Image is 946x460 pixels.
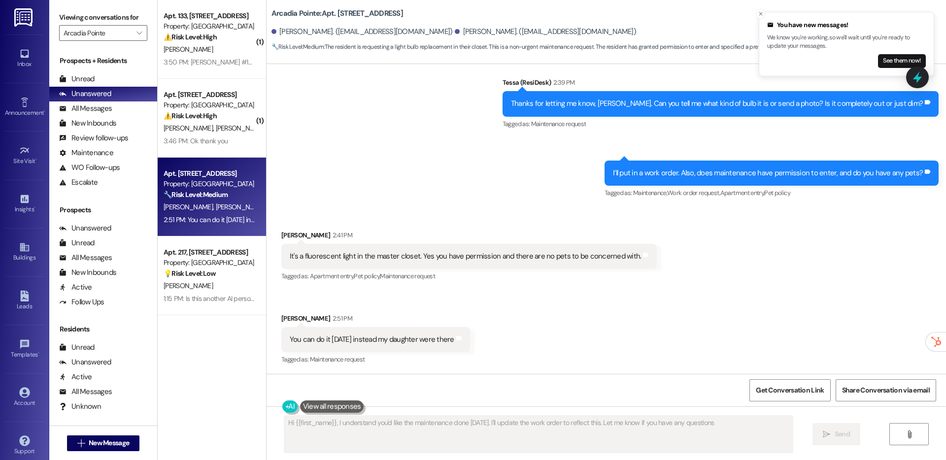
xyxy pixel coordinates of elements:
[59,118,116,129] div: New Inbounds
[49,56,157,66] div: Prospects + Residents
[59,401,101,412] div: Unknown
[767,33,926,51] p: We know you're working, so we'll wait until you're ready to update your messages.
[164,111,217,120] strong: ⚠️ Risk Level: High
[136,29,142,37] i: 
[281,352,470,366] div: Tagged as:
[284,416,793,453] textarea: Hi {{first_name}}, I understand you'd like the maintenance done [DATE]. I'll update the work orde...
[503,77,939,91] div: Tessa (ResiDesk)
[59,238,95,248] div: Unread
[164,90,255,100] div: Apt. [STREET_ADDRESS]
[906,430,913,438] i: 
[5,45,44,72] a: Inbox
[59,253,112,263] div: All Messages
[511,99,923,109] div: Thanks for letting me know, [PERSON_NAME]. Can you tell me what kind of bulb it is or send a phot...
[164,136,228,145] div: 3:46 PM: Ok thank you
[59,357,111,367] div: Unanswered
[215,202,265,211] span: [PERSON_NAME]
[34,204,35,211] span: •
[613,168,923,178] div: I’ll put in a work order. Also, does maintenance have permission to enter, and do you have any pets?
[59,89,111,99] div: Unanswered
[812,423,860,445] button: Send
[164,21,255,32] div: Property: [GEOGRAPHIC_DATA]
[330,313,352,324] div: 2:51 PM
[5,191,44,217] a: Insights •
[271,42,786,52] span: : The resident is requesting a light bulb replacement in their closet. This is a non-urgent maint...
[14,8,34,27] img: ResiDesk Logo
[835,429,850,439] span: Send
[503,117,939,131] div: Tagged as:
[667,189,720,197] span: Work order request ,
[756,9,766,19] button: Close toast
[59,148,113,158] div: Maintenance
[271,27,453,37] div: [PERSON_NAME]. ([EMAIL_ADDRESS][DOMAIN_NAME])
[59,297,104,307] div: Follow Ups
[767,20,926,30] div: You have new messages!
[531,120,586,128] span: Maintenance request
[164,11,255,21] div: Apt. 133, [STREET_ADDRESS]
[330,230,352,240] div: 2:41 PM
[290,251,642,262] div: It's a fluorescent light in the master closet. Yes you have permission and there are no pets to b...
[59,223,111,233] div: Unanswered
[164,100,255,110] div: Property: [GEOGRAPHIC_DATA]
[215,124,268,132] span: [PERSON_NAME]
[44,108,45,115] span: •
[59,282,92,293] div: Active
[59,342,95,353] div: Unread
[49,324,157,334] div: Residents
[164,281,213,290] span: [PERSON_NAME]
[281,230,657,244] div: [PERSON_NAME]
[455,27,636,37] div: [PERSON_NAME]. ([EMAIL_ADDRESS][DOMAIN_NAME])
[164,258,255,268] div: Property: [GEOGRAPHIC_DATA]
[59,103,112,114] div: All Messages
[842,385,930,395] span: Share Conversation via email
[164,168,255,179] div: Apt. [STREET_ADDRESS]
[764,189,790,197] span: Pet policy
[5,432,44,459] a: Support
[59,74,95,84] div: Unread
[281,313,470,327] div: [PERSON_NAME]
[551,77,574,88] div: 2:39 PM
[164,58,794,66] div: 3:50 PM: [PERSON_NAME] #133 I received an email about some type payment I'm supposed to make? I'm...
[271,8,403,19] b: Arcadia Pointe: Apt. [STREET_ADDRESS]
[67,435,140,451] button: New Message
[59,10,147,25] label: Viewing conversations for
[5,288,44,314] a: Leads
[271,43,324,51] strong: 🔧 Risk Level: Medium
[756,385,824,395] span: Get Conversation Link
[836,379,936,401] button: Share Conversation via email
[633,189,667,197] span: Maintenance ,
[354,272,380,280] span: Pet policy ,
[59,177,98,188] div: Escalate
[878,54,926,68] button: See them now!
[164,179,255,189] div: Property: [GEOGRAPHIC_DATA]
[164,247,255,258] div: Apt. 217, [STREET_ADDRESS]
[38,350,39,357] span: •
[59,163,120,173] div: WO Follow-ups
[605,186,939,200] div: Tagged as:
[164,33,217,41] strong: ⚠️ Risk Level: High
[59,133,128,143] div: Review follow-ups
[164,269,216,278] strong: 💡 Risk Level: Low
[89,438,129,448] span: New Message
[77,439,85,447] i: 
[164,215,338,224] div: 2:51 PM: You can do it [DATE] instead my daughter were there
[49,205,157,215] div: Prospects
[5,384,44,411] a: Account
[164,124,216,132] span: [PERSON_NAME]
[35,156,37,163] span: •
[290,334,454,345] div: You can do it [DATE] instead my daughter were there
[310,355,365,363] span: Maintenance request
[64,25,132,41] input: All communities
[310,272,354,280] span: Apartment entry ,
[164,190,228,199] strong: 🔧 Risk Level: Medium
[749,379,830,401] button: Get Conversation Link
[823,430,830,438] i: 
[380,272,435,280] span: Maintenance request
[164,45,213,54] span: [PERSON_NAME]
[720,189,765,197] span: Apartment entry ,
[5,336,44,362] a: Templates •
[281,269,657,283] div: Tagged as:
[164,202,216,211] span: [PERSON_NAME]
[59,372,92,382] div: Active
[164,294,257,303] div: 1:15 PM: Is this another AI person?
